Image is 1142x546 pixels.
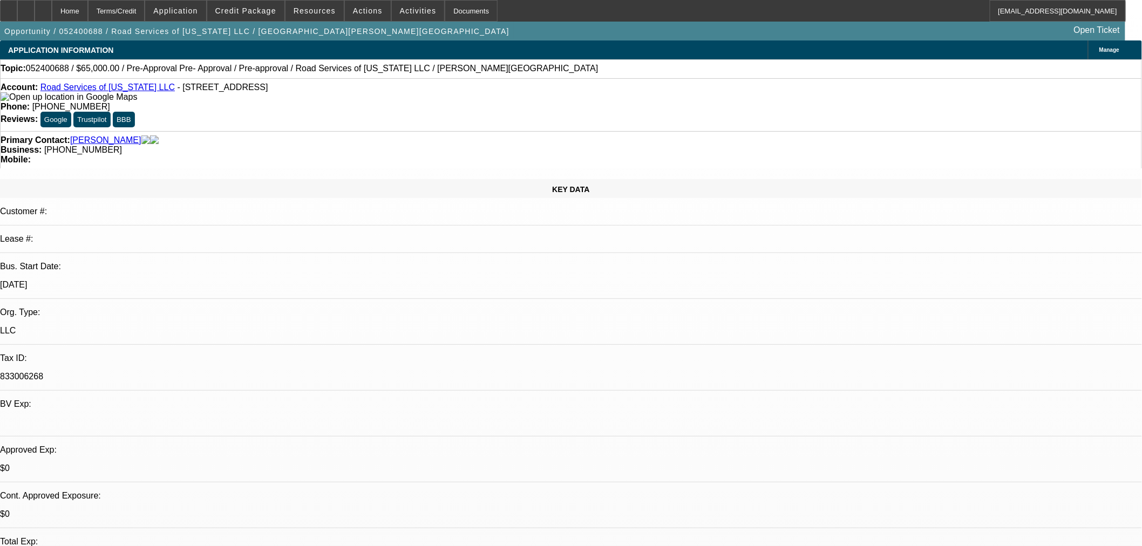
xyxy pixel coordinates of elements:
button: BBB [113,112,135,127]
button: Google [40,112,71,127]
span: Manage [1099,47,1119,53]
a: View Google Maps [1,92,137,101]
img: Open up location in Google Maps [1,92,137,102]
img: linkedin-icon.png [150,135,159,145]
span: Opportunity / 052400688 / Road Services of [US_STATE] LLC / [GEOGRAPHIC_DATA][PERSON_NAME][GEOGRA... [4,27,509,36]
strong: Topic: [1,64,26,73]
button: Credit Package [207,1,284,21]
span: APPLICATION INFORMATION [8,46,113,54]
button: Trustpilot [73,112,110,127]
button: Resources [285,1,344,21]
span: 052400688 / $65,000.00 / Pre-Approval Pre- Approval / Pre-approval / Road Services of [US_STATE] ... [26,64,599,73]
img: facebook-icon.png [141,135,150,145]
strong: Phone: [1,102,30,111]
span: Credit Package [215,6,276,15]
a: [PERSON_NAME] [70,135,141,145]
button: Actions [345,1,391,21]
strong: Reviews: [1,114,38,124]
span: - [STREET_ADDRESS] [178,83,268,92]
button: Activities [392,1,445,21]
strong: Business: [1,145,42,154]
span: [PHONE_NUMBER] [44,145,122,154]
a: Open Ticket [1070,21,1124,39]
span: Actions [353,6,383,15]
button: Application [145,1,206,21]
span: Resources [294,6,336,15]
span: [PHONE_NUMBER] [32,102,110,111]
strong: Primary Contact: [1,135,70,145]
strong: Account: [1,83,38,92]
span: Application [153,6,198,15]
span: Activities [400,6,437,15]
strong: Mobile: [1,155,31,164]
span: KEY DATA [552,185,589,194]
a: Road Services of [US_STATE] LLC [40,83,175,92]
